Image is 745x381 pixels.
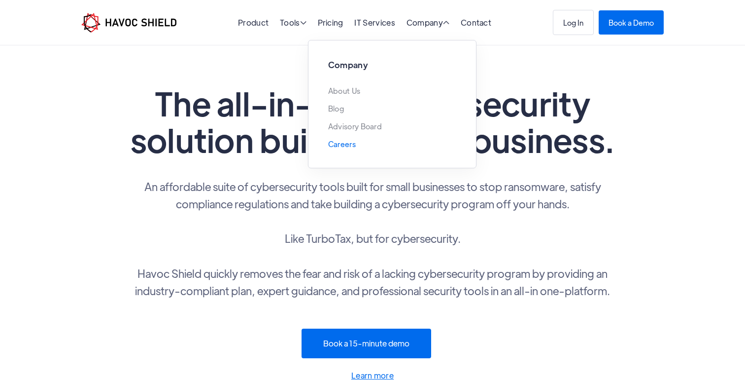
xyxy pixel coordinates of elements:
nav: Company [308,28,476,168]
a: Contact [461,17,491,28]
div: Company [406,19,450,28]
h2: Company [328,60,456,70]
div: Company [406,19,450,28]
span:  [300,19,306,27]
div: Tools [280,19,306,28]
h1: The all-in-one cybersecurity solution built for small business. [126,85,619,158]
div: Tools [280,19,306,28]
a: Product [238,17,269,28]
a: About Us [328,87,361,95]
a: Advisory Board [328,122,382,130]
iframe: Chat Widget [696,334,745,381]
p: An affordable suite of cybersecurity tools built for small businesses to stop ransomware, satisfy... [126,178,619,299]
a: Pricing [318,17,343,28]
img: Havoc Shield logo [81,13,176,33]
a: Blog [328,105,344,113]
a: IT Services [354,17,395,28]
a: home [81,13,176,33]
a: Book a Demo [599,10,664,35]
span:  [443,19,449,27]
a: Careers [328,140,356,148]
a: Log In [553,10,594,35]
a: Book a 15-minute demo [302,329,431,358]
